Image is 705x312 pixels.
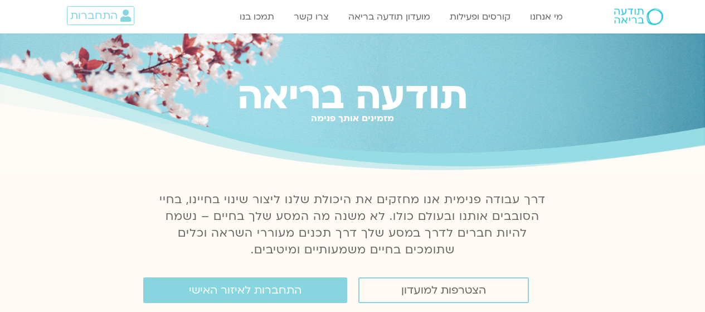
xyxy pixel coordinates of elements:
a: צרו קשר [288,6,334,27]
img: תודעה בריאה [614,8,663,25]
span: התחברות לאיזור האישי [189,284,302,296]
a: תמכו בנו [234,6,280,27]
span: התחברות [70,9,118,22]
a: התחברות לאיזור האישי [143,277,347,303]
a: הצטרפות למועדון [358,277,529,303]
a: מועדון תודעה בריאה [343,6,436,27]
a: מי אנחנו [524,6,568,27]
a: התחברות [67,6,134,25]
a: קורסים ופעילות [444,6,516,27]
span: הצטרפות למועדון [401,284,486,296]
p: דרך עבודה פנימית אנו מחזקים את היכולת שלנו ליצור שינוי בחיינו, בחיי הסובבים אותנו ובעולם כולו. לא... [153,191,552,258]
